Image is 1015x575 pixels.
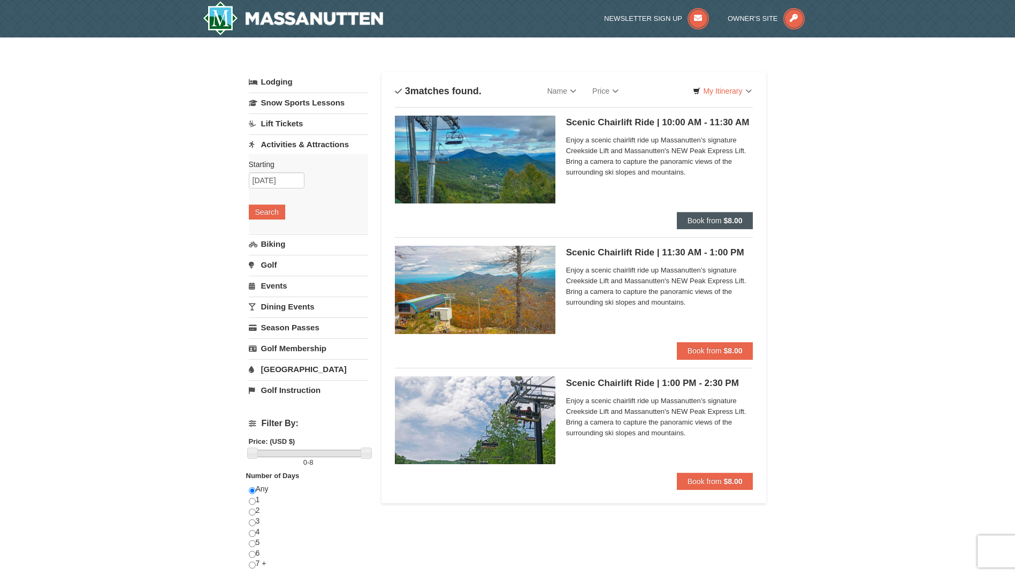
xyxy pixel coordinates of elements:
strong: $8.00 [723,216,742,225]
a: Dining Events [249,297,368,316]
span: Book from [688,216,722,225]
a: Biking [249,234,368,254]
span: Book from [688,346,722,355]
label: Starting [249,159,360,170]
h5: Scenic Chairlift Ride | 10:00 AM - 11:30 AM [566,117,753,128]
strong: Number of Days [246,472,300,480]
a: Massanutten Resort [203,1,384,35]
span: Enjoy a scenic chairlift ride up Massanutten’s signature Creekside Lift and Massanutten's NEW Pea... [566,265,753,308]
span: Book from [688,477,722,486]
a: Lodging [249,72,368,92]
span: 3 [405,86,410,96]
a: Lift Tickets [249,114,368,133]
span: 0 [303,458,307,466]
a: Golf Instruction [249,380,368,400]
button: Book from $8.00 [677,212,753,229]
a: Owner's Site [728,14,805,22]
button: Book from $8.00 [677,473,753,490]
a: Price [584,80,627,102]
a: Newsletter Sign Up [604,14,709,22]
h5: Scenic Chairlift Ride | 11:30 AM - 1:00 PM [566,247,753,258]
img: 24896431-1-a2e2611b.jpg [395,116,555,203]
h4: Filter By: [249,419,368,428]
img: 24896431-9-664d1467.jpg [395,376,555,464]
button: Book from $8.00 [677,342,753,359]
span: 8 [309,458,313,466]
img: Massanutten Resort Logo [203,1,384,35]
a: Golf [249,255,368,275]
label: - [249,457,368,468]
a: Snow Sports Lessons [249,93,368,112]
a: Season Passes [249,317,368,337]
a: [GEOGRAPHIC_DATA] [249,359,368,379]
strong: $8.00 [723,477,742,486]
h5: Scenic Chairlift Ride | 1:00 PM - 2:30 PM [566,378,753,389]
button: Search [249,205,285,220]
img: 24896431-13-a88f1aaf.jpg [395,246,555,334]
span: Enjoy a scenic chairlift ride up Massanutten’s signature Creekside Lift and Massanutten's NEW Pea... [566,135,753,178]
a: My Itinerary [686,83,758,99]
a: Name [539,80,584,102]
span: Enjoy a scenic chairlift ride up Massanutten’s signature Creekside Lift and Massanutten's NEW Pea... [566,396,753,438]
a: Events [249,276,368,296]
span: Newsletter Sign Up [604,14,682,22]
strong: $8.00 [723,346,742,355]
a: Golf Membership [249,338,368,358]
a: Activities & Attractions [249,134,368,154]
span: Owner's Site [728,14,778,22]
h4: matches found. [395,86,482,96]
strong: Price: (USD $) [249,437,295,445]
